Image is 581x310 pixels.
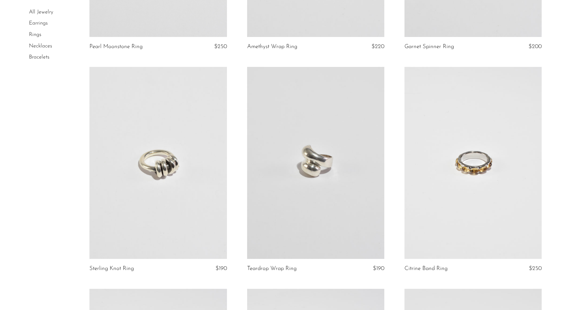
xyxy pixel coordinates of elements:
span: $190 [373,266,384,271]
span: $190 [216,266,227,271]
a: Rings [29,32,41,37]
span: $220 [372,44,384,49]
a: Garnet Spinner Ring [404,44,454,50]
span: $250 [529,266,542,271]
a: Earrings [29,21,48,26]
span: $200 [529,44,542,49]
a: Teardrop Wrap Ring [247,266,297,272]
a: Pearl Moonstone Ring [89,44,143,50]
a: Bracelets [29,54,49,60]
a: Amethyst Wrap Ring [247,44,297,50]
a: Necklaces [29,43,52,49]
a: Sterling Knot Ring [89,266,134,272]
a: All Jewelry [29,9,53,15]
a: Citrine Band Ring [404,266,448,272]
span: $250 [214,44,227,49]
